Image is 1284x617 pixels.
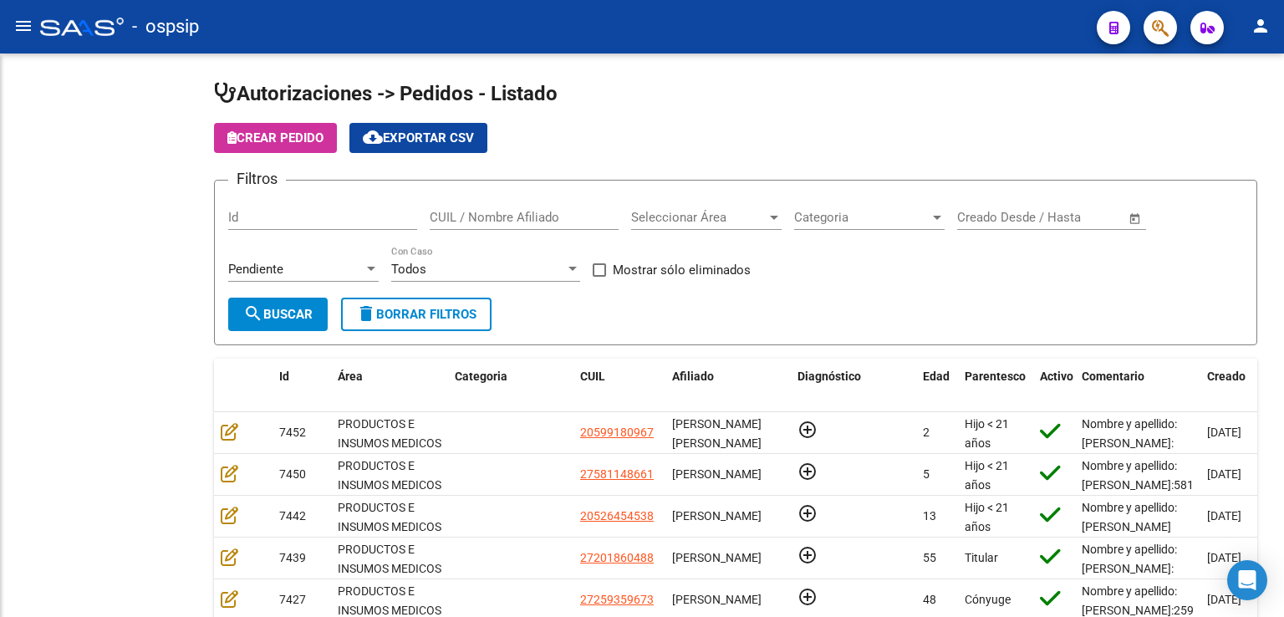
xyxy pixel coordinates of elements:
[923,509,936,523] span: 13
[965,459,1009,492] span: Hijo < 21 años
[613,260,751,280] span: Mostrar sólo eliminados
[1075,359,1200,414] datatable-header-cell: Comentario
[132,8,199,45] span: - ospsip
[243,303,263,324] mat-icon: search
[356,303,376,324] mat-icon: delete
[797,370,861,383] span: Diagnóstico
[228,167,286,191] h3: Filtros
[965,593,1011,606] span: Cónyuge
[338,459,441,492] span: PRODUCTOS E INSUMOS MEDICOS
[580,551,654,564] span: 27201860488
[1207,467,1241,481] span: [DATE]
[580,426,654,439] span: 20599180967
[279,426,306,439] span: 7452
[356,307,476,322] span: Borrar Filtros
[965,417,1009,450] span: Hijo < 21 años
[391,262,426,277] span: Todos
[1126,209,1145,228] button: Open calendar
[338,370,363,383] span: Área
[331,359,448,414] datatable-header-cell: Área
[1207,426,1241,439] span: [DATE]
[13,16,33,36] mat-icon: menu
[672,370,714,383] span: Afiliado
[363,127,383,147] mat-icon: cloud_download
[965,370,1026,383] span: Parentesco
[672,417,762,450] span: [PERSON_NAME] [PERSON_NAME]
[214,82,558,105] span: Autorizaciones -> Pedidos - Listado
[338,501,441,533] span: PRODUCTOS E INSUMOS MEDICOS
[341,298,492,331] button: Borrar Filtros
[794,210,930,225] span: Categoria
[1207,593,1241,606] span: [DATE]
[1040,210,1121,225] input: Fecha fin
[672,509,762,523] span: [PERSON_NAME]
[797,420,818,440] mat-icon: add_circle_outline
[228,298,328,331] button: Buscar
[338,417,441,450] span: PRODUCTOS E INSUMOS MEDICOS
[1227,560,1267,600] div: Open Intercom Messenger
[797,545,818,565] mat-icon: add_circle_outline
[349,123,487,153] button: Exportar CSV
[448,359,573,414] datatable-header-cell: Categoria
[797,587,818,607] mat-icon: add_circle_outline
[363,130,474,145] span: Exportar CSV
[957,210,1025,225] input: Fecha inicio
[923,426,930,439] span: 2
[1082,370,1144,383] span: Comentario
[797,503,818,523] mat-icon: add_circle_outline
[965,551,998,564] span: Titular
[631,210,767,225] span: Seleccionar Área
[580,509,654,523] span: 20526454538
[797,461,818,482] mat-icon: add_circle_outline
[580,370,605,383] span: CUIL
[338,543,441,575] span: PRODUCTOS E INSUMOS MEDICOS
[279,593,306,606] span: 7427
[580,467,654,481] span: 27581148661
[573,359,665,414] datatable-header-cell: CUIL
[279,467,306,481] span: 7450
[1207,509,1241,523] span: [DATE]
[227,130,324,145] span: Crear Pedido
[923,467,930,481] span: 5
[791,359,916,414] datatable-header-cell: Diagnóstico
[672,593,762,606] span: [PERSON_NAME]
[279,551,306,564] span: 7439
[243,307,313,322] span: Buscar
[1040,370,1073,383] span: Activo
[338,584,441,617] span: PRODUCTOS E INSUMOS MEDICOS
[965,501,1009,533] span: Hijo < 21 años
[1251,16,1271,36] mat-icon: person
[923,370,950,383] span: Edad
[273,359,331,414] datatable-header-cell: Id
[279,509,306,523] span: 7442
[580,593,654,606] span: 27259359673
[923,551,936,564] span: 55
[1033,359,1075,414] datatable-header-cell: Activo
[672,467,762,481] span: [PERSON_NAME]
[923,593,936,606] span: 48
[279,370,289,383] span: Id
[1207,551,1241,564] span: [DATE]
[672,551,762,564] span: [PERSON_NAME]
[1207,370,1246,383] span: Creado
[455,370,507,383] span: Categoria
[228,262,283,277] span: Pendiente
[665,359,791,414] datatable-header-cell: Afiliado
[214,123,337,153] button: Crear Pedido
[916,359,958,414] datatable-header-cell: Edad
[958,359,1033,414] datatable-header-cell: Parentesco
